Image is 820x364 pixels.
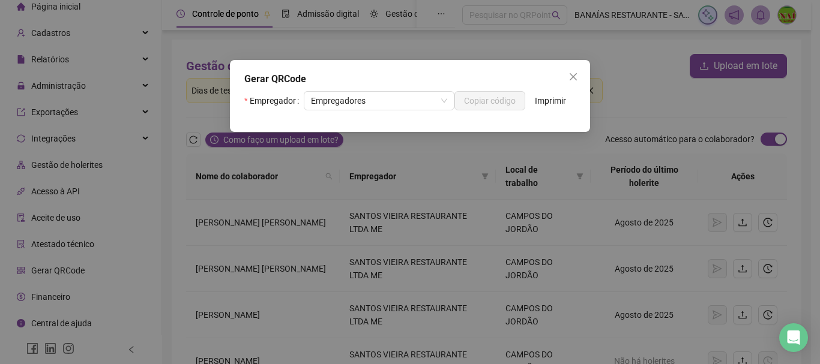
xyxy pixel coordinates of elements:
button: Imprimir [525,91,576,110]
button: Copiar código [454,91,525,110]
button: Close [564,67,583,86]
div: Open Intercom Messenger [779,323,808,352]
span: close [568,72,578,82]
label: Empregador [244,91,304,110]
span: Empregadores [311,92,447,110]
div: Gerar QRCode [244,72,576,86]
